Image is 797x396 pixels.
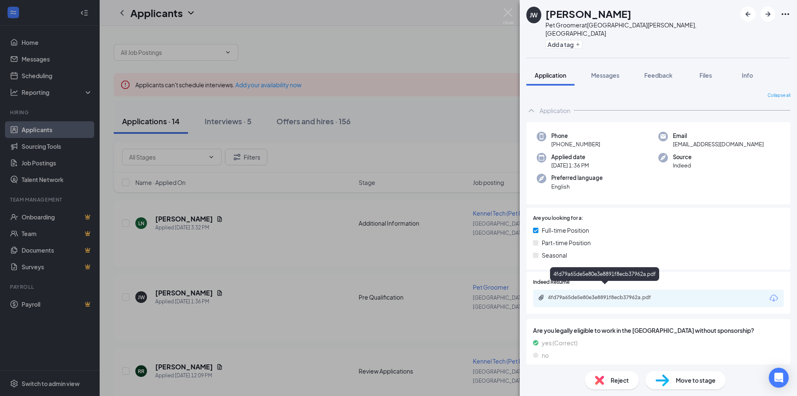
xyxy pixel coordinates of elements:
[542,351,549,360] span: no
[538,294,545,301] svg: Paperclip
[769,368,789,388] div: Open Intercom Messenger
[551,153,589,161] span: Applied date
[673,132,764,140] span: Email
[551,140,600,148] span: [PHONE_NUMBER]
[673,153,692,161] span: Source
[533,278,570,286] span: Indeed Resume
[742,71,753,79] span: Info
[699,71,712,79] span: Files
[545,7,631,21] h1: [PERSON_NAME]
[611,376,629,385] span: Reject
[538,294,672,302] a: Paperclip4fd79a65de5e80e3e8891f8ecb37962a.pdf
[769,293,779,303] svg: Download
[760,7,775,22] button: ArrowRight
[551,174,603,182] span: Preferred language
[542,338,577,347] span: yes (Correct)
[526,106,536,116] svg: ChevronUp
[673,161,692,170] span: Indeed
[673,140,764,148] span: [EMAIL_ADDRESS][DOMAIN_NAME]
[542,238,591,247] span: Part-time Position
[780,9,790,19] svg: Ellipses
[676,376,716,385] span: Move to stage
[545,21,736,37] div: Pet Groomer at [GEOGRAPHIC_DATA][PERSON_NAME], [GEOGRAPHIC_DATA]
[741,7,755,22] button: ArrowLeftNew
[535,71,566,79] span: Application
[545,40,582,49] button: PlusAdd a tag
[542,251,567,260] span: Seasonal
[530,11,538,19] div: JW
[551,182,603,191] span: English
[575,42,580,47] svg: Plus
[540,106,570,115] div: Application
[548,294,664,301] div: 4fd79a65de5e80e3e8891f8ecb37962a.pdf
[768,92,790,99] span: Collapse all
[551,161,589,170] span: [DATE] 1:36 PM
[551,132,600,140] span: Phone
[550,267,659,281] div: 4fd79a65de5e80e3e8891f8ecb37962a.pdf
[533,326,784,335] span: Are you legally eligible to work in the [GEOGRAPHIC_DATA] without sponsorship?
[743,9,753,19] svg: ArrowLeftNew
[644,71,672,79] span: Feedback
[533,214,583,222] span: Are you looking for a:
[763,9,773,19] svg: ArrowRight
[591,71,619,79] span: Messages
[542,226,589,235] span: Full-time Position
